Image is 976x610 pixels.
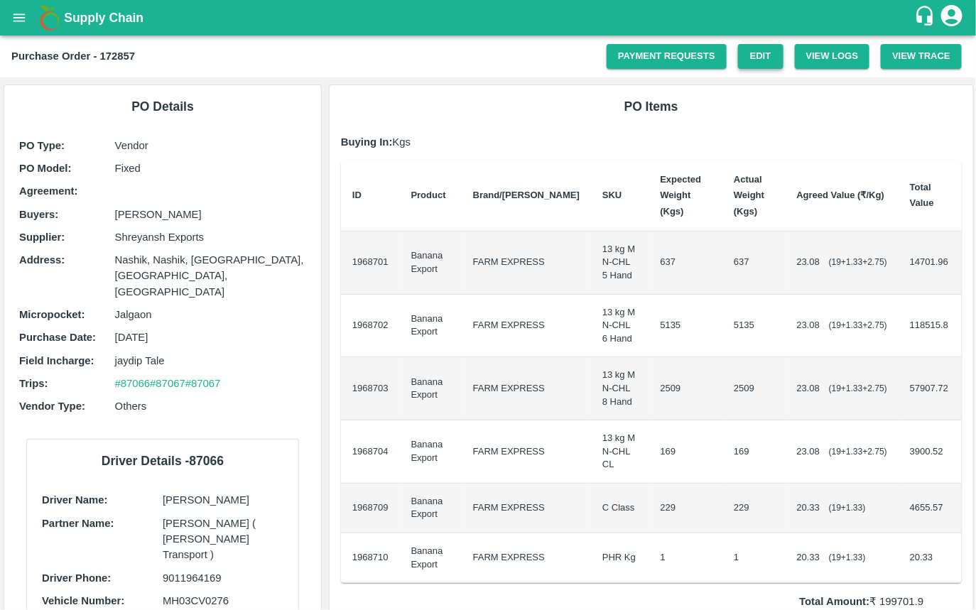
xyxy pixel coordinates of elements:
[115,207,306,222] p: [PERSON_NAME]
[881,44,962,69] button: View Trace
[649,420,723,484] td: 169
[722,295,785,358] td: 5135
[591,232,649,295] td: 13 kg M N-CHL 5 Hand
[462,420,591,484] td: FARM EXPRESS
[722,533,785,583] td: 1
[19,232,65,243] b: Supplier :
[899,484,961,533] td: 4655.57
[734,174,764,217] b: Actual Weight (Kgs)
[400,357,462,420] td: Banana Export
[914,5,939,31] div: customer-support
[42,494,107,506] b: Driver Name:
[352,190,362,200] b: ID
[42,572,111,584] b: Driver Phone:
[649,295,723,358] td: 5135
[797,256,820,267] span: 23.08
[910,182,934,208] b: Total Value
[115,378,151,389] a: #87066
[462,357,591,420] td: FARM EXPRESS
[36,4,64,32] img: logo
[462,533,591,583] td: FARM EXPRESS
[341,357,400,420] td: 1968703
[829,552,866,562] span: ( 19 + 1.33 )
[19,163,71,174] b: PO Model :
[341,134,962,150] p: Kgs
[649,232,723,295] td: 637
[3,1,36,34] button: open drawer
[722,420,785,484] td: 169
[797,190,885,200] b: Agreed Value (₹/Kg)
[863,447,884,457] span: + 2.75
[341,232,400,295] td: 1968701
[400,484,462,533] td: Banana Export
[115,252,306,300] p: Nashik, Nashik, [GEOGRAPHIC_DATA], [GEOGRAPHIC_DATA], [GEOGRAPHIC_DATA]
[797,552,820,562] span: 20.33
[11,50,135,62] b: Purchase Order - 172857
[115,353,306,369] p: jaydip Tale
[863,320,884,330] span: + 2.75
[591,484,649,533] td: C Class
[899,232,961,295] td: 14701.96
[899,533,961,583] td: 20.33
[341,420,400,484] td: 1968704
[341,533,400,583] td: 1968710
[400,533,462,583] td: Banana Export
[797,383,820,393] span: 23.08
[400,232,462,295] td: Banana Export
[400,295,462,358] td: Banana Export
[722,232,785,295] td: 637
[19,309,85,320] b: Micropocket :
[863,383,884,393] span: + 2.75
[42,595,124,606] b: Vehicle Number:
[591,295,649,358] td: 13 kg M N-CHL 6 Hand
[649,533,723,583] td: 1
[115,329,306,345] p: [DATE]
[829,257,887,267] span: ( 19 + 1.33 )
[649,357,723,420] td: 2509
[829,383,887,393] span: ( 19 + 1.33 )
[163,516,283,563] p: [PERSON_NAME] ( [PERSON_NAME] Transport )
[899,357,961,420] td: 57907.72
[64,11,143,25] b: Supply Chain
[829,320,887,330] span: ( 19 + 1.33 )
[899,420,961,484] td: 3900.52
[607,44,727,69] a: Payment Requests
[19,209,58,220] b: Buyers :
[19,332,96,343] b: Purchase Date :
[163,492,283,508] p: [PERSON_NAME]
[150,378,185,389] a: #87067
[591,357,649,420] td: 13 kg M N-CHL 8 Hand
[473,190,580,200] b: Brand/[PERSON_NAME]
[462,232,591,295] td: FARM EXPRESS
[829,503,866,513] span: ( 19 + 1.33 )
[19,185,77,197] b: Agreement:
[722,357,785,420] td: 2509
[797,446,820,457] span: 23.08
[341,136,393,148] b: Buying In:
[722,484,785,533] td: 229
[829,447,887,457] span: ( 19 + 1.33 )
[115,138,306,153] p: Vendor
[19,401,85,412] b: Vendor Type :
[19,140,65,151] b: PO Type :
[341,484,400,533] td: 1968709
[797,320,820,330] span: 23.08
[939,3,965,33] div: account of current user
[800,594,962,609] p: ₹ 199701.9
[163,570,283,586] p: 9011964169
[649,484,723,533] td: 229
[19,355,94,366] b: Field Incharge :
[800,596,870,607] b: Total Amount:
[462,484,591,533] td: FARM EXPRESS
[185,378,221,389] a: #87067
[795,44,870,69] button: View Logs
[411,190,446,200] b: Product
[591,533,649,583] td: PHR Kg
[19,378,48,389] b: Trips :
[341,97,962,116] h6: PO Items
[115,398,306,414] p: Others
[115,160,306,176] p: Fixed
[115,229,306,245] p: Shreyansh Exports
[42,518,114,529] b: Partner Name:
[115,307,306,322] p: Jalgaon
